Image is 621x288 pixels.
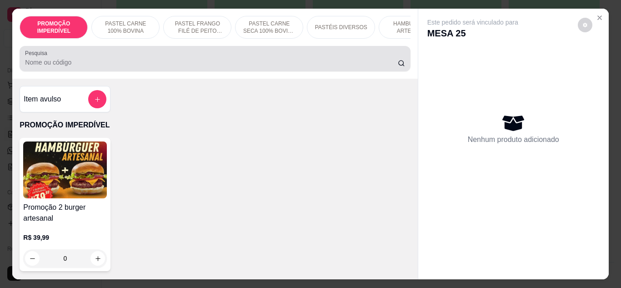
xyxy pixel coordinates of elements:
[24,94,61,105] h4: Item avulso
[23,233,107,242] p: R$ 39,99
[315,24,367,31] p: PASTÉIS DIVERSOS
[25,58,398,67] input: Pesquisa
[23,202,107,224] h4: Promoção 2 burger artesanal
[427,27,518,40] p: MESA 25
[20,120,410,131] p: PROMOÇÃO IMPERDÍVEL
[23,141,107,198] img: product-image
[592,10,607,25] button: Close
[578,18,592,32] button: decrease-product-quantity
[25,49,50,57] label: Pesquisa
[243,20,295,35] p: PASTEL CARNE SECA 100% BOVINA DESFIADA
[99,20,152,35] p: PASTEL CARNE 100% BOVINA
[171,20,224,35] p: PASTEL FRANGO FILÉ DE PEITO DESFIADO
[88,90,106,108] button: add-separate-item
[427,18,518,27] p: Este pedido será vinculado para
[386,20,439,35] p: HAMBÚRGUER ARTESANAL
[27,20,80,35] p: PROMOÇÃO IMPERDÍVEL
[468,134,559,145] p: Nenhum produto adicionado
